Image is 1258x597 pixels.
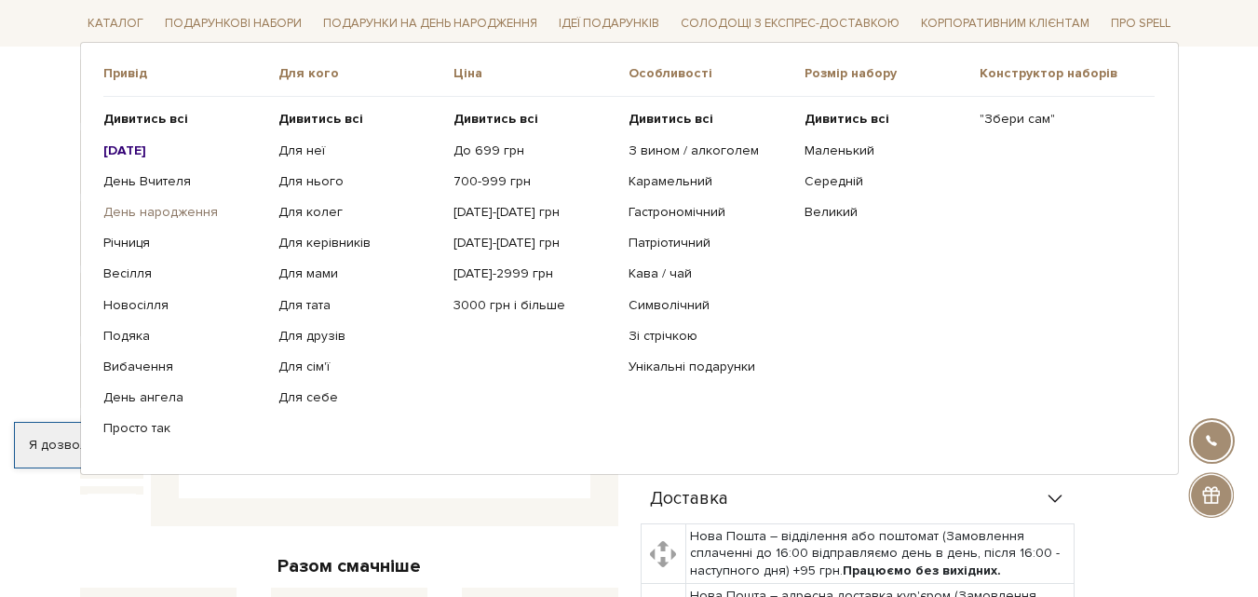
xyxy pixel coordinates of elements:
[80,9,151,38] a: Каталог
[80,554,618,578] div: Разом смачніше
[629,296,790,313] a: Символічний
[1103,9,1178,38] a: Про Spell
[103,142,146,157] b: [DATE]
[650,491,728,508] span: Доставка
[629,265,790,282] a: Кава / чай
[103,204,264,221] a: День народження
[278,389,440,406] a: Для себе
[278,235,440,251] a: Для керівників
[805,111,889,127] b: Дивитись всі
[805,173,966,190] a: Середній
[453,142,615,158] a: До 699 грн
[629,359,790,375] a: Унікальні подарунки
[278,204,440,221] a: Для колег
[453,265,615,282] a: [DATE]-2999 грн
[453,296,615,313] a: 3000 грн і більше
[316,9,545,38] a: Подарунки на День народження
[88,494,136,542] img: Подарунок Солодке рандеву
[278,111,363,127] b: Дивитись всі
[805,65,980,82] span: Розмір набору
[103,359,264,375] a: Вибачення
[103,296,264,313] a: Новосілля
[805,142,966,158] a: Маленький
[157,9,309,38] a: Подарункові набори
[629,173,790,190] a: Карамельний
[805,111,966,128] a: Дивитись всі
[103,142,264,158] a: [DATE]
[278,111,440,128] a: Дивитись всі
[278,265,440,282] a: Для мами
[15,437,520,454] div: Я дозволяю [DOMAIN_NAME] використовувати
[103,173,264,190] a: День Вчителя
[629,204,790,221] a: Гастрономічний
[805,204,966,221] a: Великий
[453,65,629,82] span: Ціна
[103,420,264,437] a: Просто так
[980,65,1155,82] span: Конструктор наборів
[673,7,907,39] a: Солодощі з експрес-доставкою
[278,173,440,190] a: Для нього
[629,142,790,158] a: З вином / алкоголем
[453,111,615,128] a: Дивитись всі
[103,235,264,251] a: Річниця
[629,235,790,251] a: Патріотичний
[629,328,790,345] a: Зі стрічкою
[103,111,188,127] b: Дивитись всі
[980,111,1141,128] a: "Збери сам"
[80,42,1179,474] div: Каталог
[278,142,440,158] a: Для неї
[629,111,713,127] b: Дивитись всі
[278,65,453,82] span: Для кого
[453,204,615,221] a: [DATE]-[DATE] грн
[103,65,278,82] span: Привід
[278,296,440,313] a: Для тата
[278,359,440,375] a: Для сім'ї
[629,111,790,128] a: Дивитись всі
[913,9,1097,38] a: Корпоративним клієнтам
[103,389,264,406] a: День ангела
[453,111,538,127] b: Дивитись всі
[843,563,1001,578] b: Працюємо без вихідних.
[278,328,440,345] a: Для друзів
[453,235,615,251] a: [DATE]-[DATE] грн
[103,111,264,128] a: Дивитись всі
[551,9,667,38] a: Ідеї подарунків
[685,524,1074,584] td: Нова Пошта – відділення або поштомат (Замовлення сплаченні до 16:00 відправляємо день в день, піс...
[629,65,804,82] span: Особливості
[103,265,264,282] a: Весілля
[453,173,615,190] a: 700-999 грн
[103,328,264,345] a: Подяка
